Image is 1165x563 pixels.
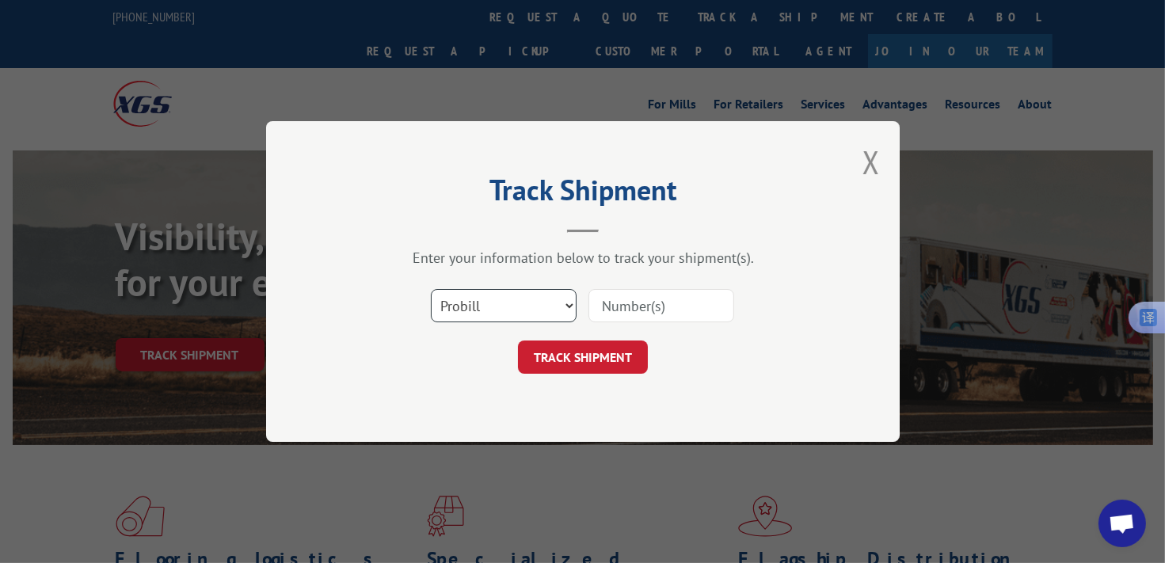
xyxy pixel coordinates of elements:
[588,289,734,322] input: Number(s)
[862,141,880,183] button: Close modal
[1098,500,1146,547] div: Open chat
[345,249,820,267] div: Enter your information below to track your shipment(s).
[345,179,820,209] h2: Track Shipment
[518,340,648,374] button: TRACK SHIPMENT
